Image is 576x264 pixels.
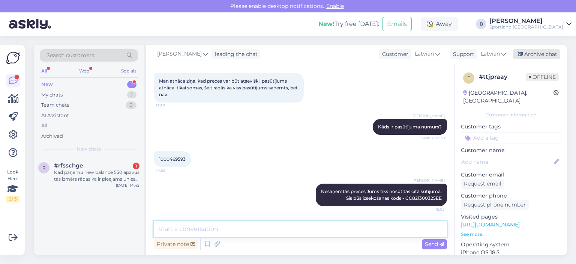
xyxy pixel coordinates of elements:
[526,73,559,81] span: Offline
[6,51,20,65] img: Askly Logo
[412,178,445,183] span: [PERSON_NAME]
[461,192,561,200] p: Customer phone
[425,241,444,247] span: Send
[41,101,69,109] div: Team chats
[127,91,136,99] div: 1
[154,239,198,249] div: Private note
[461,231,561,238] p: See more ...
[468,75,470,81] span: t
[54,169,139,183] div: Kad paņemu new balance 550 apavus tas izmērs rādas ka ir pieejams un es varu ieliekt grozā
[379,50,408,58] div: Customer
[461,158,552,166] input: Add name
[461,146,561,154] p: Customer name
[77,146,101,152] span: New chats
[378,124,442,130] span: Kāds ir pasūtījuma numurs?
[212,50,258,58] div: leading the chat
[6,169,19,202] div: Look Here
[481,50,500,58] span: Latvian
[421,17,458,31] div: Away
[461,221,520,228] a: [URL][DOMAIN_NAME]
[461,132,561,143] input: Add a tag
[40,66,48,76] div: All
[321,189,442,201] span: Nesaņemtās preces Jums tiks nosūtītas citā sūtījumā. Šis būs izsekošanas kods - CC821300325EE
[41,91,63,99] div: My chats
[41,133,63,140] div: Archived
[46,51,94,59] span: Search customers
[461,249,561,256] p: iPhone OS 18.5
[156,167,184,173] span: 14:52
[157,50,202,58] span: [PERSON_NAME]
[41,81,53,88] div: New
[126,101,136,109] div: 0
[6,196,19,202] div: 2 / 3
[417,207,445,212] span: 15:03
[417,135,445,141] span: Seen ✓ 13:38
[476,19,486,29] div: B
[461,200,529,210] div: Request phone number
[41,122,48,130] div: All
[127,81,136,88] div: 1
[461,171,561,179] p: Customer email
[489,18,571,30] a: [PERSON_NAME]Sportland [GEOGRAPHIC_DATA]
[42,165,46,170] span: r
[120,66,138,76] div: Socials
[159,78,299,97] span: Man atnāca ziņa, kad preces var būt atsevišķi, pasūtījums atnāca, tikai somas, šeit radās ka viss...
[479,72,526,81] div: # ttjpraay
[159,156,186,162] span: 1000469593
[489,24,563,30] div: Sportland [GEOGRAPHIC_DATA]
[78,66,91,76] div: Web
[324,3,346,9] span: Enable
[461,241,561,249] p: Operating system
[382,17,412,31] button: Emails
[318,20,379,29] div: Try free [DATE]:
[318,20,334,27] b: New!
[54,162,83,169] span: #rfsschge
[133,163,139,169] div: 1
[450,50,474,58] div: Support
[116,183,139,188] div: [DATE] 14:42
[156,103,184,109] span: 13:37
[461,179,504,189] div: Request email
[489,18,563,24] div: [PERSON_NAME]
[41,112,69,119] div: AI Assistant
[412,113,445,119] span: [PERSON_NAME]
[463,89,553,105] div: [GEOGRAPHIC_DATA], [GEOGRAPHIC_DATA]
[461,123,561,131] p: Customer tags
[461,112,561,118] div: Customer information
[415,50,434,58] span: Latvian
[461,213,561,221] p: Visited pages
[513,49,560,59] div: Archive chat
